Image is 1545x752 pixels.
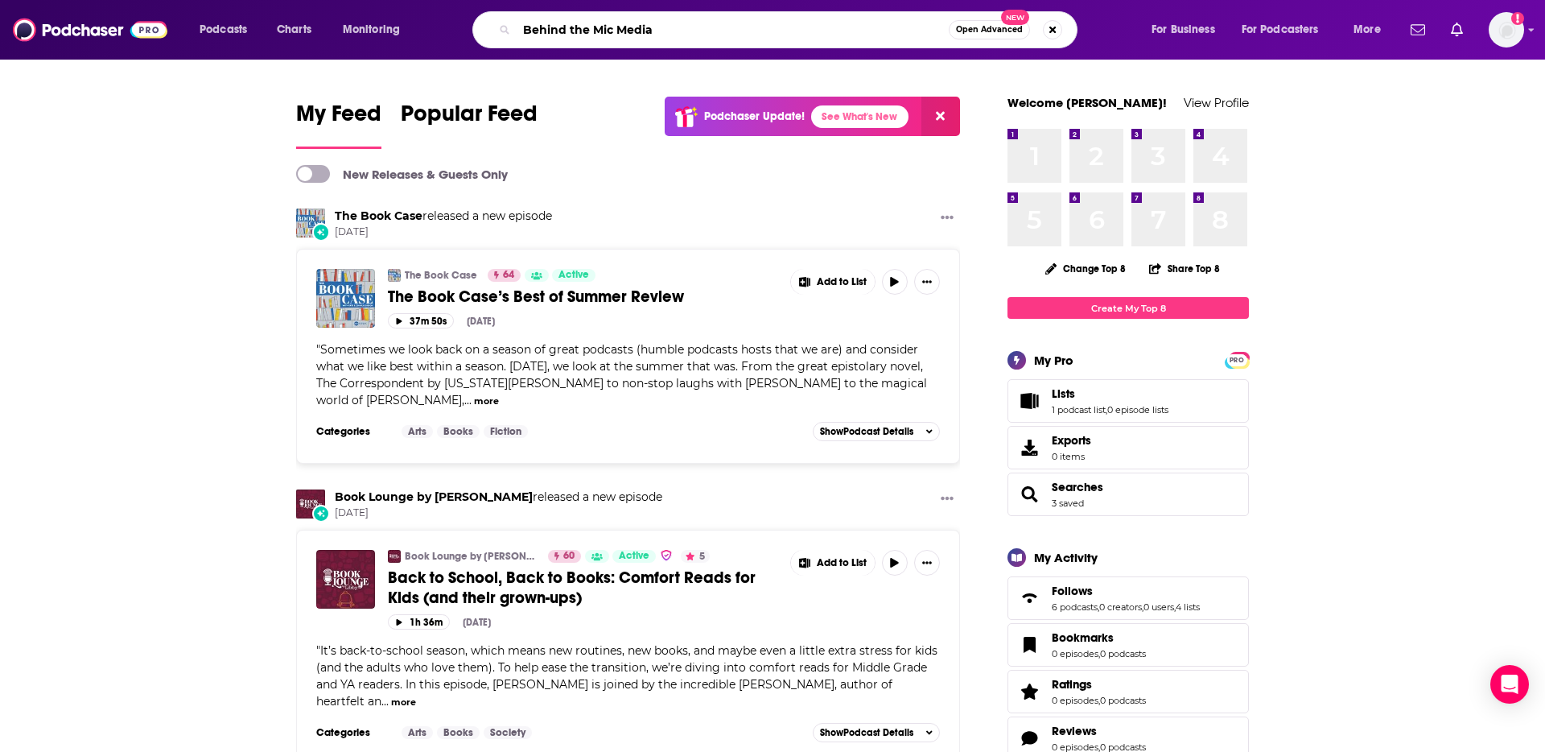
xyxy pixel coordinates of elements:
[1007,297,1249,319] a: Create My Top 8
[1148,253,1221,284] button: Share Top 8
[296,209,325,238] img: The Book Case
[13,14,167,45] img: Podchaser - Follow, Share and Rate Podcasts
[1140,17,1235,43] button: open menu
[681,550,710,563] button: 5
[1227,353,1246,366] a: PRO
[405,550,538,563] a: Book Lounge by [PERSON_NAME]
[817,557,867,569] span: Add to List
[1034,353,1073,368] div: My Pro
[335,490,533,504] a: Book Lounge by Libby
[335,209,552,224] h3: released a new episode
[1052,724,1097,738] span: Reviews
[277,19,311,41] span: Charts
[296,165,508,183] a: New Releases & Guests Only
[660,548,673,562] img: verified Badge
[563,548,575,564] span: 60
[1013,680,1045,703] a: Ratings
[388,568,756,608] span: Back to School, Back to Books: Comfort Reads for Kids (and their grown-ups)
[1052,677,1092,692] span: Ratings
[388,614,450,630] button: 1h 36m
[1052,584,1200,598] a: Follows
[820,426,913,437] span: Show Podcast Details
[1342,17,1401,43] button: open menu
[552,269,595,282] a: Active
[1052,386,1075,401] span: Lists
[332,17,421,43] button: open menu
[1176,601,1200,613] a: 4 lists
[548,550,581,563] a: 60
[1052,724,1146,738] a: Reviews
[335,506,662,520] span: [DATE]
[1007,95,1167,110] a: Welcome [PERSON_NAME]!
[612,550,656,563] a: Active
[464,393,472,407] span: ...
[1007,473,1249,516] span: Searches
[316,425,389,438] h3: Categories
[1007,576,1249,620] span: Follows
[316,643,937,709] span: It’s back-to-school season, which means new routines, new books, and maybe even a little extra st...
[1227,354,1246,366] span: PRO
[1052,630,1114,645] span: Bookmarks
[813,723,940,742] button: ShowPodcast Details
[1052,404,1106,415] a: 1 podcast list
[1152,19,1215,41] span: For Business
[1098,648,1100,659] span: ,
[484,425,528,438] a: Fiction
[791,269,875,295] button: Show More Button
[791,550,875,576] button: Show More Button
[1490,665,1529,704] div: Open Intercom Messenger
[1001,10,1030,25] span: New
[1034,550,1098,565] div: My Activity
[503,267,514,283] span: 64
[1013,390,1045,412] a: Lists
[1052,677,1146,692] a: Ratings
[388,287,684,307] span: The Book Case’s Best of Summer Review
[316,342,927,407] span: "
[1231,17,1342,43] button: open menu
[1052,498,1084,509] a: 3 saved
[1052,386,1168,401] a: Lists
[1013,587,1045,609] a: Follows
[1184,95,1249,110] a: View Profile
[1099,601,1142,613] a: 0 creators
[1107,404,1168,415] a: 0 episode lists
[488,269,521,282] a: 64
[1052,480,1103,494] a: Searches
[316,269,375,328] a: The Book Case’s Best of Summer Review
[1007,379,1249,423] span: Lists
[335,490,662,505] h3: released a new episode
[296,100,381,137] span: My Feed
[1013,436,1045,459] span: Exports
[381,694,389,709] span: ...
[405,269,477,282] a: The Book Case
[388,269,401,282] a: The Book Case
[388,550,401,563] img: Book Lounge by Libby
[1242,19,1319,41] span: For Podcasters
[335,209,422,223] a: The Book Case
[316,726,389,739] h3: Categories
[474,395,499,408] button: more
[266,17,321,43] a: Charts
[1052,451,1091,462] span: 0 items
[437,726,480,739] a: Books
[343,19,400,41] span: Monitoring
[934,490,960,510] button: Show More Button
[484,726,532,739] a: Society
[296,490,325,519] img: Book Lounge by Libby
[316,550,375,609] a: Back to School, Back to Books: Comfort Reads for Kids (and their grown-ups)
[1052,648,1098,659] a: 0 episodes
[1106,404,1107,415] span: ,
[463,617,491,628] div: [DATE]
[811,105,908,128] a: See What's New
[391,696,416,709] button: more
[1174,601,1176,613] span: ,
[437,425,480,438] a: Books
[1098,601,1099,613] span: ,
[296,100,381,149] a: My Feed
[1052,630,1146,645] a: Bookmarks
[1444,16,1469,43] a: Show notifications dropdown
[1511,12,1524,25] svg: Add a profile image
[1052,695,1098,706] a: 0 episodes
[934,209,960,229] button: Show More Button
